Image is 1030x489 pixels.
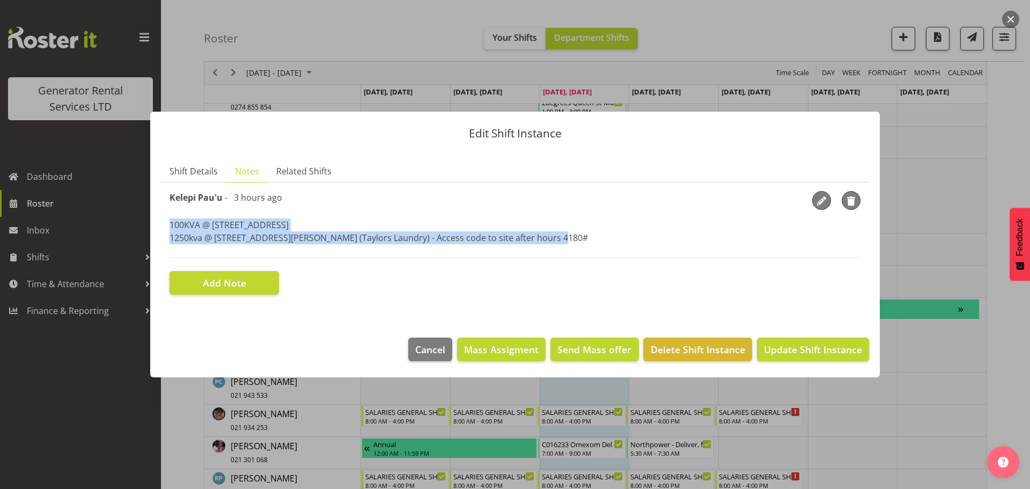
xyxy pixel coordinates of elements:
span: Mass Assigment [464,342,539,356]
p: Edit Shift Instance [161,128,869,139]
button: Cancel [408,338,452,361]
span: Add Note [203,276,246,290]
span: Related Shifts [276,165,332,178]
span: - 3 hours ago [225,192,282,203]
span: Delete Shift Instance [651,342,745,356]
button: Feedback - Show survey [1010,208,1030,281]
span: Shift Details [170,165,218,178]
button: Send Mass offer [550,338,638,361]
span: Kelepi Pau'u [170,192,223,203]
button: Update Shift Instance [757,338,869,361]
img: help-xxl-2.png [998,457,1009,468]
button: Mass Assigment [457,338,546,361]
span: Notes [235,165,259,178]
span: Feedback [1015,218,1025,256]
span: Update Shift Instance [764,342,862,356]
span: Send Mass offer [557,342,631,356]
button: Add Note [170,271,279,295]
button: Delete Shift Instance [643,338,752,361]
p: 100KVA @ [STREET_ADDRESS] 1250kva @ [STREET_ADDRESS][PERSON_NAME] (Taylors Laundry) - Access code... [170,218,860,244]
span: Cancel [415,342,445,356]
